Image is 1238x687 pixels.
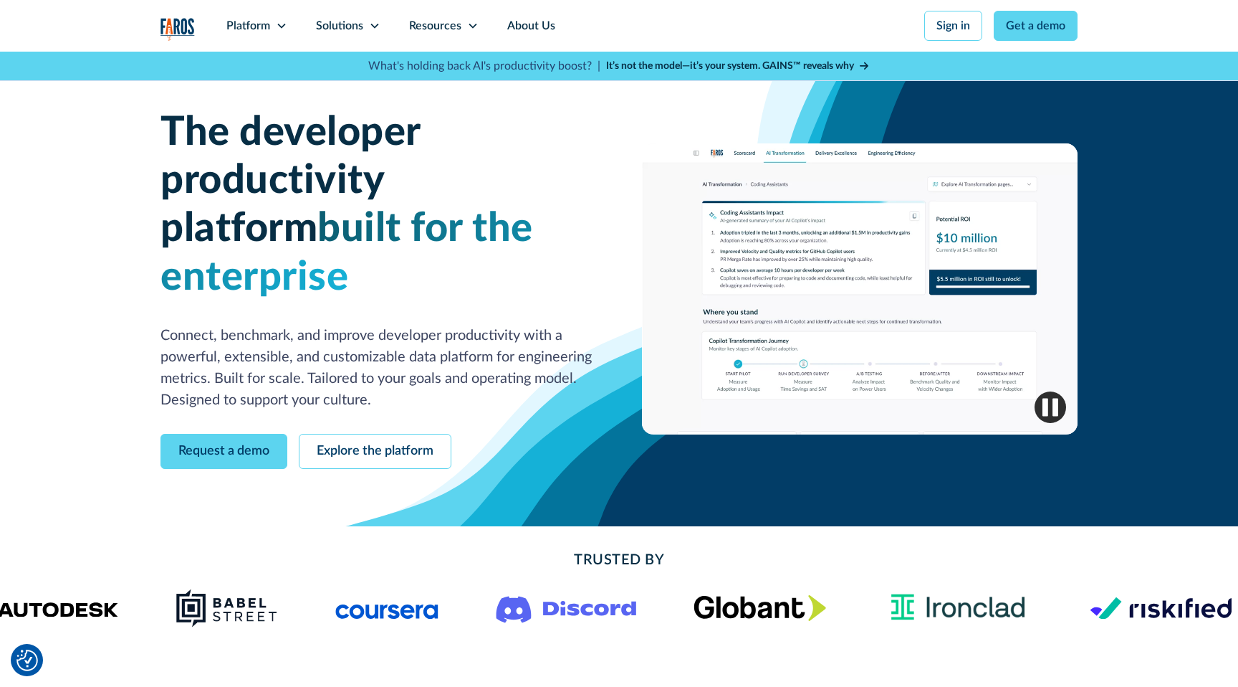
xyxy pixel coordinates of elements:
[160,325,596,411] p: Connect, benchmark, and improve developer productivity with a powerful, extensible, and customiza...
[226,17,270,34] div: Platform
[316,17,363,34] div: Solutions
[160,18,195,40] img: Logo of the analytics and reporting company Faros.
[160,209,533,297] span: built for the enterprise
[160,109,596,302] h1: The developer productivity platform
[176,588,278,628] img: Babel Street logo png
[606,59,870,74] a: It’s not the model—it’s your system. GAINS™ reveals why
[160,434,287,469] a: Request a demo
[16,650,38,671] img: Revisit consent button
[160,18,195,40] a: home
[299,434,451,469] a: Explore the platform
[409,17,461,34] div: Resources
[1090,597,1232,620] img: Logo of the risk management platform Riskified.
[694,594,827,621] img: Globant's logo
[924,11,982,41] a: Sign in
[368,57,600,75] p: What's holding back AI's productivity boost? |
[496,593,637,623] img: Logo of the communication platform Discord.
[1035,392,1066,423] img: Pause video
[884,589,1033,627] img: Ironclad Logo
[336,597,439,620] img: Logo of the online learning platform Coursera.
[606,61,854,71] strong: It’s not the model—it’s your system. GAINS™ reveals why
[275,549,963,571] h2: Trusted By
[16,650,38,671] button: Cookie Settings
[994,11,1078,41] a: Get a demo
